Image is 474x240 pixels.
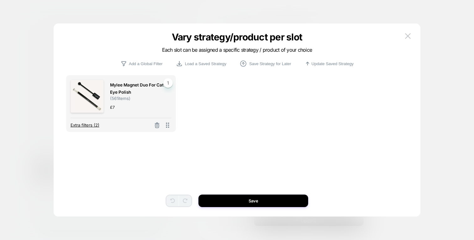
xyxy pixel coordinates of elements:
[174,60,228,67] button: Load a Saved Strategy
[312,61,354,66] p: Update Saved Strategy
[198,195,308,207] button: Save
[118,31,355,43] p: Vary strategy/product per slot
[238,60,293,68] button: Save Strategy for Later
[303,60,355,67] button: Update Saved Strategy
[162,47,312,53] span: Each slot can be assigned a specific strategy / product of your choice
[185,61,226,66] p: Load a Saved Strategy
[249,61,291,66] p: Save Strategy for Later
